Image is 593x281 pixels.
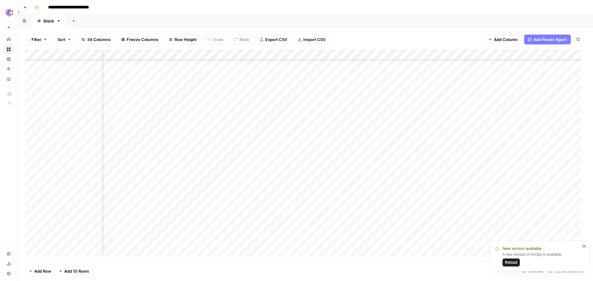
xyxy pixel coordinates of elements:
span: 34 Columns [87,36,111,43]
span: Redo [239,36,249,43]
button: Freeze Columns [117,35,162,44]
a: Blank [32,15,66,27]
span: Filter [32,36,41,43]
span: Export CSV [265,36,287,43]
button: 34 Columns [78,35,115,44]
a: Your Data [4,74,14,84]
button: Help + Support [4,269,14,279]
button: Add Power Agent [524,35,571,44]
button: Redo [230,35,253,44]
span: Freeze Columns [127,36,158,43]
span: Import CSV [303,36,326,43]
a: Opportunities [4,64,14,74]
button: Import CSV [294,35,330,44]
span: Reload [505,260,517,265]
button: Export CSV [256,35,291,44]
a: Insights [4,54,14,64]
div: A new version of AirOps is available. [503,252,580,267]
button: Row Height [165,35,201,44]
span: Add Row [34,268,51,274]
button: Sort [53,35,75,44]
span: Row Height [175,36,197,43]
button: Undo [203,35,227,44]
span: Sort [57,36,65,43]
button: Add Row [25,266,55,276]
span: New version available [503,246,541,252]
a: Browse [4,44,14,54]
a: Settings [4,249,14,259]
span: Add Column [494,36,518,43]
button: close [582,244,587,249]
div: 65 Rows [520,266,546,276]
a: Home [4,35,14,44]
span: Undo [213,36,223,43]
span: Add Power Agent [533,36,567,43]
button: Reload [503,258,520,267]
button: Add Column [484,35,522,44]
img: Commvault Logo [4,7,15,18]
div: Blank [44,18,54,24]
span: Add 10 Rows [64,268,89,274]
a: Usage [4,259,14,269]
button: Workspace: Commvault [4,5,14,20]
button: Add 10 Rows [55,266,93,276]
button: Filter [27,35,51,44]
div: 22/34 Columns [546,266,586,276]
